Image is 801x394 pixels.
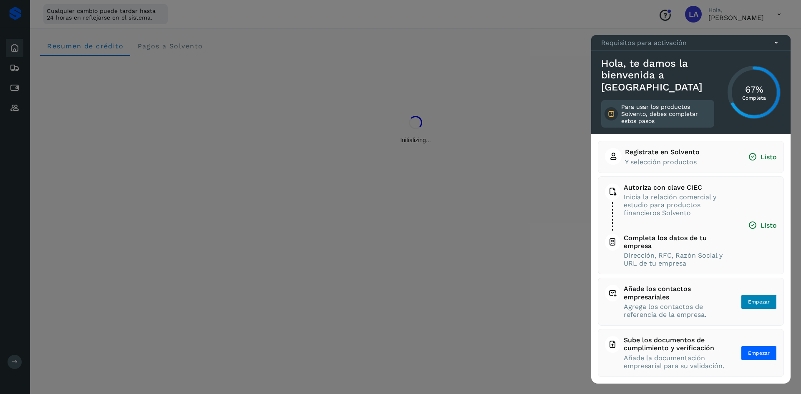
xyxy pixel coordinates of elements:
div: Requisitos para activación [591,35,791,51]
button: Empezar [741,294,777,309]
span: Añade la documentación empresarial para su validación. [624,354,725,370]
button: Registrate en SolventoY selección productosListo [605,148,777,166]
span: Listo [748,153,777,161]
h3: Hola, te damos la bienvenida a [GEOGRAPHIC_DATA] [601,58,714,93]
h3: 67% [742,84,766,95]
span: Empezar [748,298,770,306]
span: Agrega los contactos de referencia de la empresa. [624,303,725,319]
button: Empezar [741,346,777,361]
span: Añade los contactos empresariales [624,285,725,301]
span: Completa los datos de tu empresa [624,234,732,250]
span: Registrate en Solvento [625,148,700,156]
button: Añade los contactos empresarialesAgrega los contactos de referencia de la empresa.Empezar [605,285,777,319]
p: Para usar los productos Solvento, debes completar estos pasos [621,103,711,124]
span: Y selección productos [625,158,700,166]
p: Completa [742,95,766,101]
span: Dirección, RFC, Razón Social y URL de tu empresa [624,251,732,267]
span: Autoriza con clave CIEC [624,183,732,191]
span: Listo [748,221,777,230]
span: Sube los documentos de cumplimiento y verificación [624,336,725,352]
p: Requisitos para activación [601,39,687,47]
span: Inicia la relación comercial y estudio para productos financieros Solvento [624,193,732,217]
button: Autoriza con clave CIECInicia la relación comercial y estudio para productos financieros Solvento... [605,183,777,268]
button: Sube los documentos de cumplimiento y verificaciónAñade la documentación empresarial para su vali... [605,336,777,370]
span: Empezar [748,349,770,357]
